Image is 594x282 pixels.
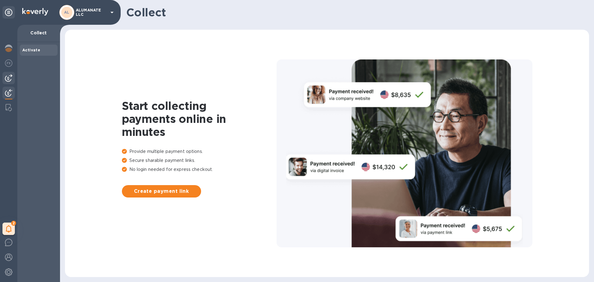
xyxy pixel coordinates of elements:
[76,8,107,17] p: ALUMANATE LLC
[122,148,277,155] p: Provide multiple payment options.
[127,188,196,195] span: Create payment link
[122,157,277,164] p: Secure sharable payment links.
[64,10,70,15] b: AL
[11,221,16,226] span: 2
[22,48,40,52] b: Activate
[2,6,15,19] div: Unpin categories
[126,6,584,19] h1: Collect
[22,30,55,36] p: Collect
[122,99,277,138] h1: Start collecting payments online in minutes
[122,185,201,197] button: Create payment link
[22,8,48,15] img: Logo
[5,59,12,67] img: Foreign exchange
[122,166,277,173] p: No login needed for express checkout.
